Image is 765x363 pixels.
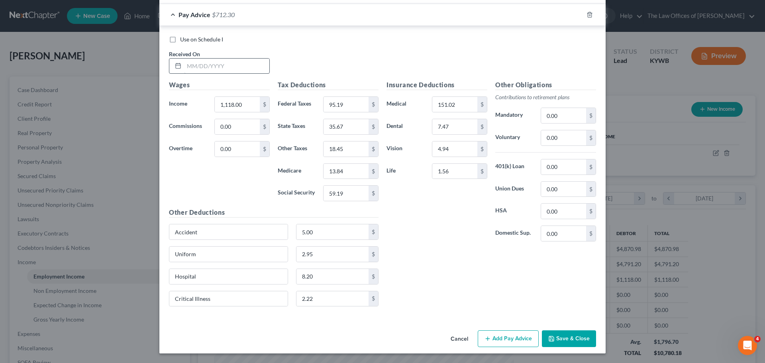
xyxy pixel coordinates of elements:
div: $ [586,130,596,145]
label: State Taxes [274,119,319,135]
div: $ [369,97,378,112]
input: 0.00 [432,97,477,112]
button: Add Pay Advice [478,330,539,347]
h5: Insurance Deductions [386,80,487,90]
div: $ [477,164,487,179]
input: 0.00 [541,108,586,123]
div: $ [586,204,596,219]
input: 0.00 [324,164,369,179]
div: $ [586,108,596,123]
label: Vision [382,141,428,157]
div: $ [369,291,378,306]
label: Medicare [274,163,319,179]
input: 0.00 [296,247,369,262]
label: 401(k) Loan [491,159,537,175]
div: $ [586,182,596,197]
h5: Tax Deductions [278,80,379,90]
input: Specify... [169,291,288,306]
h5: Other Obligations [495,80,596,90]
label: Voluntary [491,130,537,146]
div: $ [369,164,378,179]
input: 0.00 [215,97,260,112]
input: 0.00 [324,97,369,112]
label: Life [382,163,428,179]
label: Union Dues [491,181,537,197]
h5: Wages [169,80,270,90]
div: $ [477,141,487,157]
input: 0.00 [432,119,477,134]
input: MM/DD/YYYY [184,59,269,74]
label: Social Security [274,185,319,201]
input: 0.00 [215,141,260,157]
span: Income [169,100,187,107]
div: $ [477,97,487,112]
span: Received On [169,51,200,57]
input: 0.00 [432,164,477,179]
div: $ [369,269,378,284]
label: HSA [491,203,537,219]
span: Use on Schedule I [180,36,223,43]
label: Commissions [165,119,210,135]
div: $ [260,141,269,157]
label: Dental [382,119,428,135]
div: $ [586,159,596,175]
div: $ [369,119,378,134]
input: 0.00 [432,141,477,157]
p: Contributions to retirement plans [495,93,596,101]
input: 0.00 [296,291,369,306]
input: 0.00 [541,159,586,175]
div: $ [369,186,378,201]
span: $712.30 [212,11,235,18]
input: Specify... [169,224,288,239]
label: Federal Taxes [274,96,319,112]
input: 0.00 [541,182,586,197]
div: $ [477,119,487,134]
input: Specify... [169,247,288,262]
button: Save & Close [542,330,596,347]
input: 0.00 [324,186,369,201]
label: Medical [382,96,428,112]
label: Overtime [165,141,210,157]
div: $ [586,226,596,241]
input: 0.00 [296,269,369,284]
input: 0.00 [215,119,260,134]
div: $ [369,141,378,157]
label: Mandatory [491,108,537,124]
input: 0.00 [324,141,369,157]
button: Cancel [444,331,475,347]
input: Specify... [169,269,288,284]
span: 4 [754,336,761,342]
iframe: Intercom live chat [738,336,757,355]
div: $ [260,119,269,134]
input: 0.00 [324,119,369,134]
h5: Other Deductions [169,208,379,218]
div: $ [369,224,378,239]
label: Domestic Sup. [491,226,537,241]
input: 0.00 [541,204,586,219]
span: Pay Advice [178,11,210,18]
input: 0.00 [296,224,369,239]
div: $ [369,247,378,262]
input: 0.00 [541,130,586,145]
div: $ [260,97,269,112]
label: Other Taxes [274,141,319,157]
input: 0.00 [541,226,586,241]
